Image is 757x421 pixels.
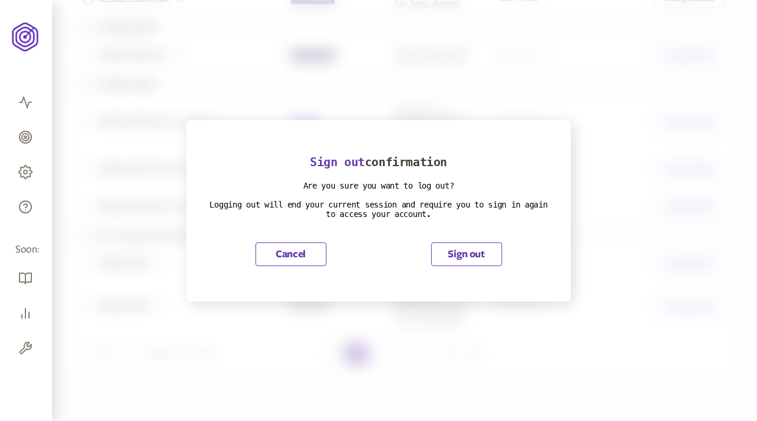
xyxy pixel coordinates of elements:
[255,242,326,266] button: Cancel
[205,156,552,169] h3: confirmation
[310,155,365,169] span: Sign out
[15,243,37,257] span: Soon:
[205,181,552,219] p: Are you sure you want to log out? Logging out will end your current session and require you to si...
[431,242,502,266] button: Sign out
